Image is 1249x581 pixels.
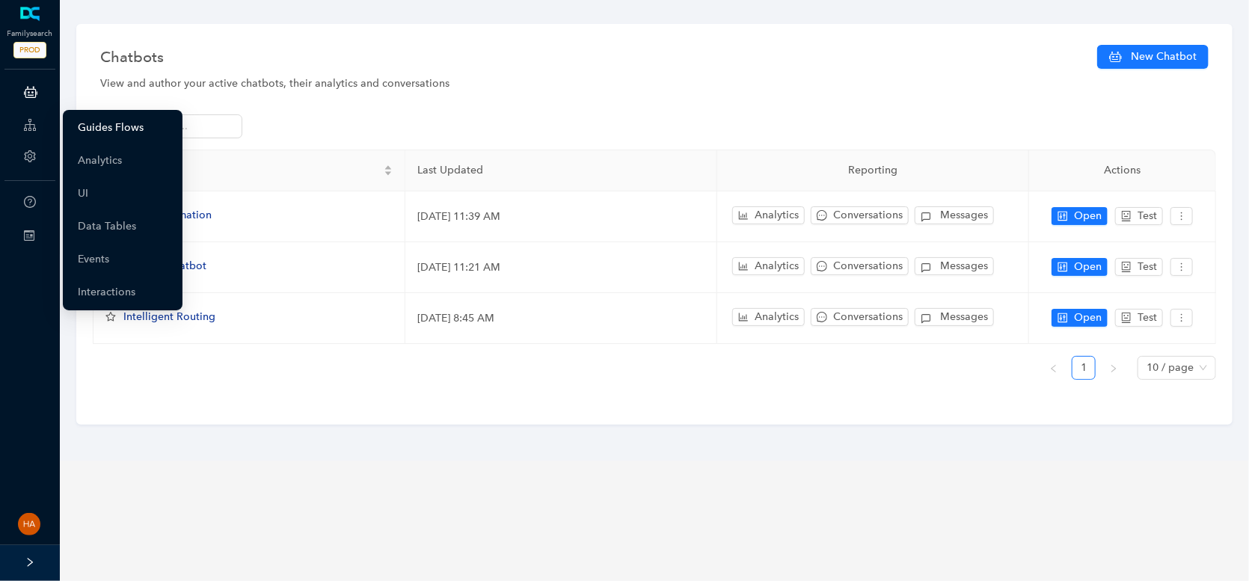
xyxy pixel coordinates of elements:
span: Messages [940,309,988,325]
a: 1 [1072,357,1095,379]
th: Last Updated [405,150,717,191]
span: robot [1121,313,1132,323]
span: Analytics [755,207,799,224]
span: New Chatbot [1131,49,1197,65]
button: more [1170,309,1193,327]
span: right [1109,364,1118,373]
button: bar-chartAnalytics [732,257,805,275]
li: 1 [1072,356,1096,380]
span: star [105,312,116,322]
li: Previous Page [1042,356,1066,380]
span: Open [1074,310,1102,326]
button: right [1102,356,1126,380]
button: left [1042,356,1066,380]
a: Guides Flows [78,113,144,143]
span: Analytics [755,309,799,325]
span: control [1058,211,1068,221]
span: Open [1074,259,1102,275]
button: robotTest [1115,207,1163,225]
button: robotTest [1115,309,1163,327]
span: control [1058,313,1068,323]
button: messageConversations [811,206,909,224]
span: robot [1121,211,1132,221]
button: more [1170,258,1193,276]
th: Actions [1029,150,1216,191]
span: PROD [13,42,46,58]
span: Test [1138,259,1157,275]
th: Reporting [717,150,1029,191]
span: Test [1138,310,1157,326]
span: Intelligent Routing [123,310,215,323]
button: controlOpen [1052,207,1108,225]
span: Conversations [833,207,903,224]
span: setting [24,150,36,162]
span: bar-chart [738,261,749,271]
button: Messages [915,257,994,275]
button: bar-chartAnalytics [732,206,805,224]
span: control [1058,262,1068,272]
td: [DATE] 11:21 AM [405,242,717,293]
button: Messages [915,206,994,224]
a: UI [78,179,88,209]
span: robot [1121,262,1132,272]
span: Conversations [833,309,903,325]
span: Messages [940,258,988,274]
span: Messages [940,207,988,224]
button: messageConversations [811,308,909,326]
span: Conversations [833,258,903,274]
span: Test [1138,208,1157,224]
div: View and author your active chatbots, their analytics and conversations [100,76,1209,92]
a: Events [78,245,109,274]
td: [DATE] 8:45 AM [405,293,717,344]
button: controlOpen [1052,309,1108,327]
span: message [817,210,827,221]
button: more [1170,207,1193,225]
button: bar-chartAnalytics [732,308,805,326]
div: Page Size [1138,356,1216,380]
span: Analytics [755,258,799,274]
td: [DATE] 11:39 AM [405,191,717,242]
span: question-circle [24,196,36,208]
span: message [817,312,827,322]
button: messageConversations [811,257,909,275]
span: message [817,261,827,271]
button: Messages [915,308,994,326]
span: more [1176,262,1187,272]
span: Name [105,162,381,179]
a: Data Tables [78,212,136,242]
span: Chatbots [100,45,164,69]
span: Open [1074,208,1102,224]
span: more [1176,313,1187,323]
span: bar-chart [738,312,749,322]
a: Analytics [78,146,122,176]
span: left [1049,364,1058,373]
button: robotTest [1115,258,1163,276]
span: bar-chart [738,210,749,221]
button: New Chatbot [1097,45,1209,69]
a: Interactions [78,277,135,307]
img: 02dcd0b1d16719367961de209a1f996b [18,513,40,535]
span: 10 / page [1147,357,1207,379]
button: controlOpen [1052,258,1108,276]
span: more [1176,211,1187,221]
li: Next Page [1102,356,1126,380]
